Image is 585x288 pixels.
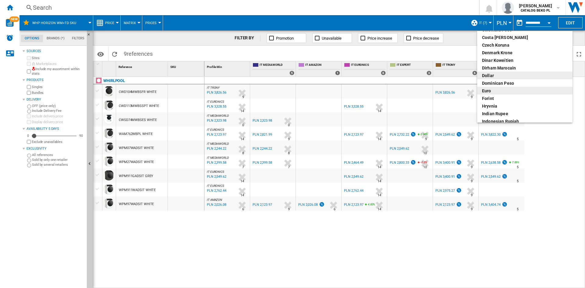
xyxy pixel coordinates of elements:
[482,73,568,79] div: dollar
[482,34,568,41] div: Costa [PERSON_NAME]
[482,80,568,86] div: Dominican peso
[482,57,568,63] div: dinar koweïtien
[482,111,568,117] div: Indian rupee
[482,88,568,94] div: euro
[482,118,568,124] div: Indonesian Rupiah
[482,103,568,109] div: Hryvnia
[482,50,568,56] div: Denmark Krone
[482,95,568,101] div: Forint
[482,65,568,71] div: dirham marocain
[482,42,568,48] div: Czech Koruna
